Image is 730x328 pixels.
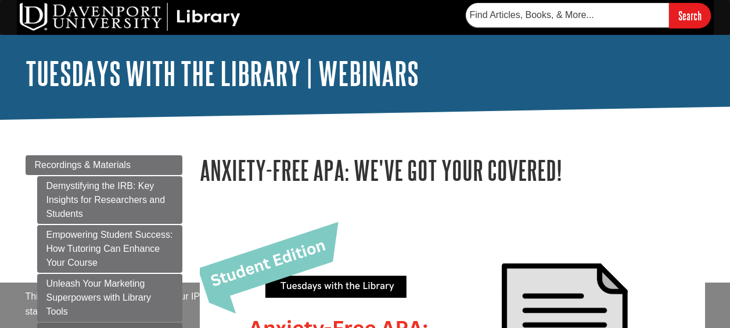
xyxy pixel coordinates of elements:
[669,3,711,28] input: Search
[26,55,419,91] a: Tuesdays with the Library | Webinars
[466,3,711,28] form: Searches DU Library's articles, books, and more
[466,3,669,27] input: Find Articles, Books, & More...
[35,160,131,170] span: Recordings & Materials
[37,225,182,273] a: Empowering Student Success: How Tutoring Can Enhance Your Course
[20,3,240,31] img: DU Library
[37,274,182,322] a: Unleash Your Marketing Superpowers with Library Tools
[26,155,182,175] a: Recordings & Materials
[37,176,182,224] a: Demystifying the IRB: Key Insights for Researchers and Students
[200,155,705,185] h1: Anxiety-Free APA: We've got your covered!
